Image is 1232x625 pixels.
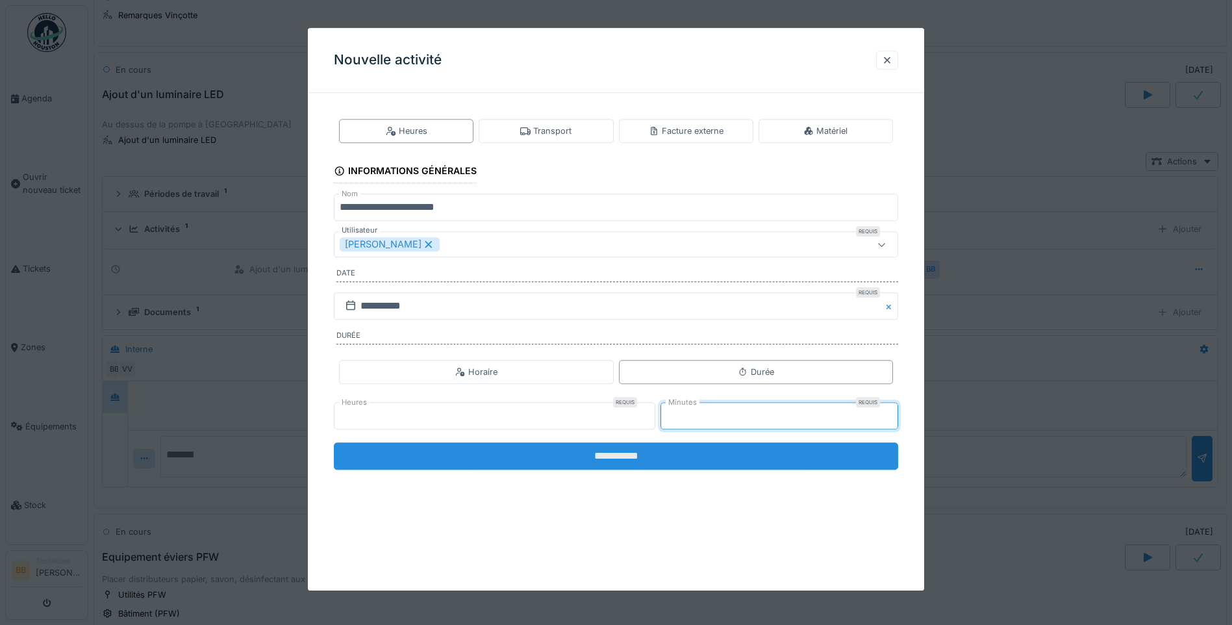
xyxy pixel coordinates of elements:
[386,125,427,137] div: Heures
[455,366,497,378] div: Horaire
[738,366,774,378] div: Durée
[856,287,880,298] div: Requis
[334,52,442,68] h3: Nouvelle activité
[334,161,477,183] div: Informations générales
[336,330,898,344] label: Durée
[340,238,440,252] div: [PERSON_NAME]
[649,125,723,137] div: Facture externe
[339,397,370,408] label: Heures
[884,292,898,320] button: Close
[339,225,380,236] label: Utilisateur
[856,227,880,237] div: Requis
[803,125,848,137] div: Matériel
[613,397,637,407] div: Requis
[336,268,898,283] label: Date
[520,125,572,137] div: Transport
[666,397,699,408] label: Minutes
[856,397,880,407] div: Requis
[339,189,360,200] label: Nom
